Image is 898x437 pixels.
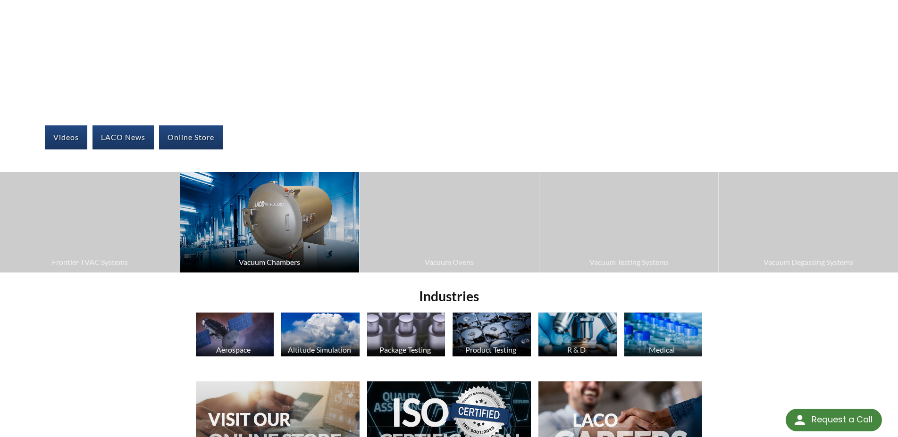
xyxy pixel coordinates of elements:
a: Online Store [159,125,223,149]
div: Request a Call [812,409,873,430]
div: Altitude Simulation [280,345,359,354]
span: Vacuum Degassing Systems [723,256,893,268]
a: Vacuum Degassing Systems [719,172,898,272]
a: Package Testing Perfume Bottles image [367,313,445,359]
a: Product Testing Hard Drives image [453,313,531,359]
a: Vacuum Testing Systems [539,172,719,272]
span: Frontier TVAC Systems [5,256,175,268]
span: Vacuum Chambers [185,256,355,268]
img: Hard Drives image [453,313,531,356]
img: Satellite image [196,313,274,356]
div: Aerospace [194,345,273,354]
a: R & D Microscope image [538,313,617,359]
div: Package Testing [366,345,445,354]
a: Vacuum Chambers [180,172,360,272]
img: round button [792,412,807,428]
div: Request a Call [786,409,882,431]
div: R & D [537,345,616,354]
a: Aerospace Satellite image [196,313,274,359]
div: Medical [623,345,702,354]
a: Vacuum Ovens [360,172,539,272]
img: Perfume Bottles image [367,313,445,356]
div: Product Testing [451,345,530,354]
span: Vacuum Testing Systems [544,256,714,268]
a: Videos [45,125,87,149]
img: Microscope image [538,313,617,356]
a: LACO News [92,125,154,149]
img: Medication Bottles image [624,313,703,356]
img: Vacuum Chamber image [180,172,360,272]
h2: Industries [192,288,706,305]
span: Vacuum Ovens [364,256,534,268]
img: Altitude Simulation, Clouds [281,313,360,356]
a: Altitude Simulation Altitude Simulation, Clouds [281,313,360,359]
a: Medical Medication Bottles image [624,313,703,359]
